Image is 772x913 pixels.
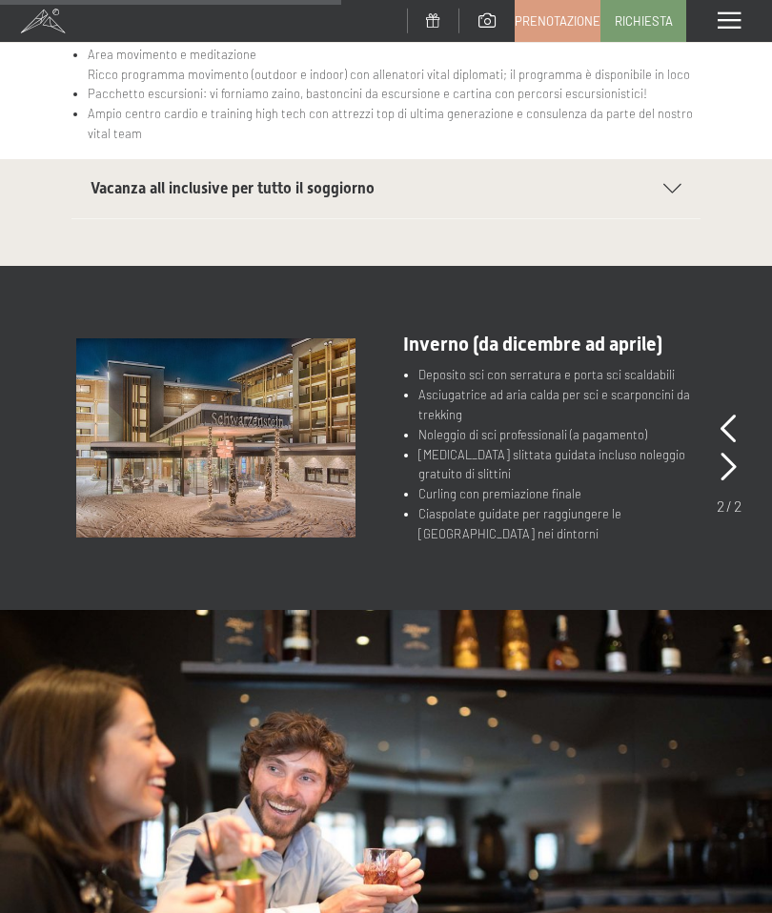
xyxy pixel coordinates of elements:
[418,425,696,445] li: Noleggio di sci professionali (a pagamento)
[516,1,599,41] a: Prenotazione
[601,1,685,41] a: Richiesta
[734,497,742,515] span: 2
[88,104,701,144] li: Ampio centro cardio e training high tech con attrezzi top di ultima generazione e consulenza da p...
[615,12,673,30] span: Richiesta
[515,12,600,30] span: Prenotazione
[88,45,701,85] li: Area movimento e meditazione Ricco programma movimento (outdoor e indoor) con allenatori vital di...
[418,504,696,544] li: Ciaspolate guidate per raggiungere le [GEOGRAPHIC_DATA] nei dintorni
[418,484,696,504] li: Curling con premiazione finale
[403,333,662,355] span: Inverno (da dicembre ad aprile)
[418,385,696,425] li: Asciugatrice ad aria calda per sci e scarponcini da trekking
[726,497,732,515] span: /
[717,497,724,515] span: 2
[418,445,696,485] li: [MEDICAL_DATA] slittata guidata incluso noleggio gratuito di slittini
[88,84,701,104] li: Pacchetto escursioni: vi forniamo zaino, bastoncini da escursione e cartina con percorsi escursio...
[418,365,696,385] li: Deposito sci con serratura e porta sci scaldabili
[91,179,375,197] span: Vacanza all inclusive per tutto il soggiorno
[76,338,356,538] img: Hotel all inclusive in Trentino Alto Adige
